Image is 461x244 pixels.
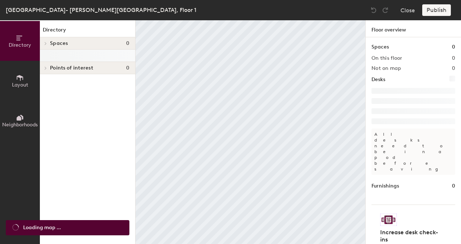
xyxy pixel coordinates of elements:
[371,182,399,190] h1: Furnishings
[382,7,389,14] img: Redo
[50,65,93,71] span: Points of interest
[136,20,365,244] canvas: Map
[9,42,31,48] span: Directory
[452,55,455,61] h2: 0
[126,41,129,46] span: 0
[371,76,385,84] h1: Desks
[50,41,68,46] span: Spaces
[12,82,28,88] span: Layout
[40,26,135,37] h1: Directory
[23,224,61,232] span: Loading map ...
[452,182,455,190] h1: 0
[371,55,402,61] h2: On this floor
[452,43,455,51] h1: 0
[452,66,455,71] h2: 0
[400,4,415,16] button: Close
[380,214,397,226] img: Sticker logo
[6,5,196,14] div: [GEOGRAPHIC_DATA]- [PERSON_NAME][GEOGRAPHIC_DATA], Floor 1
[366,20,461,37] h1: Floor overview
[126,65,129,71] span: 0
[380,229,442,243] h4: Increase desk check-ins
[371,66,401,71] h2: Not on map
[371,43,389,51] h1: Spaces
[2,122,38,128] span: Neighborhoods
[370,7,377,14] img: Undo
[371,129,455,175] p: All desks need to be in a pod before saving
